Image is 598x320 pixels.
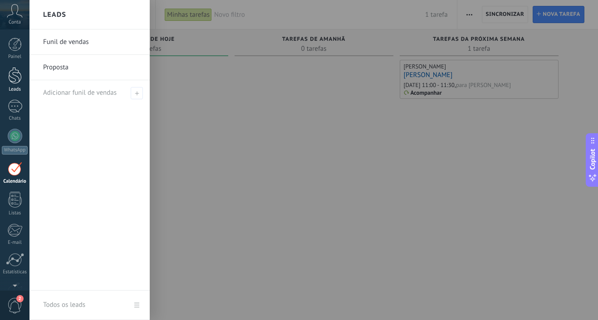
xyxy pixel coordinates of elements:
h2: Leads [43,0,66,29]
span: Adicionar funil de vendas [43,88,117,97]
div: Leads [2,87,28,92]
a: Funil de vendas [43,29,141,55]
div: Estatísticas [2,269,28,275]
div: WhatsApp [2,146,28,155]
div: Listas [2,210,28,216]
div: Calendário [2,179,28,184]
div: Chats [2,116,28,121]
div: Todos os leads [43,292,85,318]
div: Painel [2,54,28,60]
span: Conta [9,19,21,25]
span: Adicionar funil de vendas [131,87,143,99]
span: 2 [16,295,24,302]
span: Copilot [588,149,597,170]
div: E-mail [2,240,28,246]
a: Todos os leads [29,291,150,320]
a: Proposta [43,55,141,80]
